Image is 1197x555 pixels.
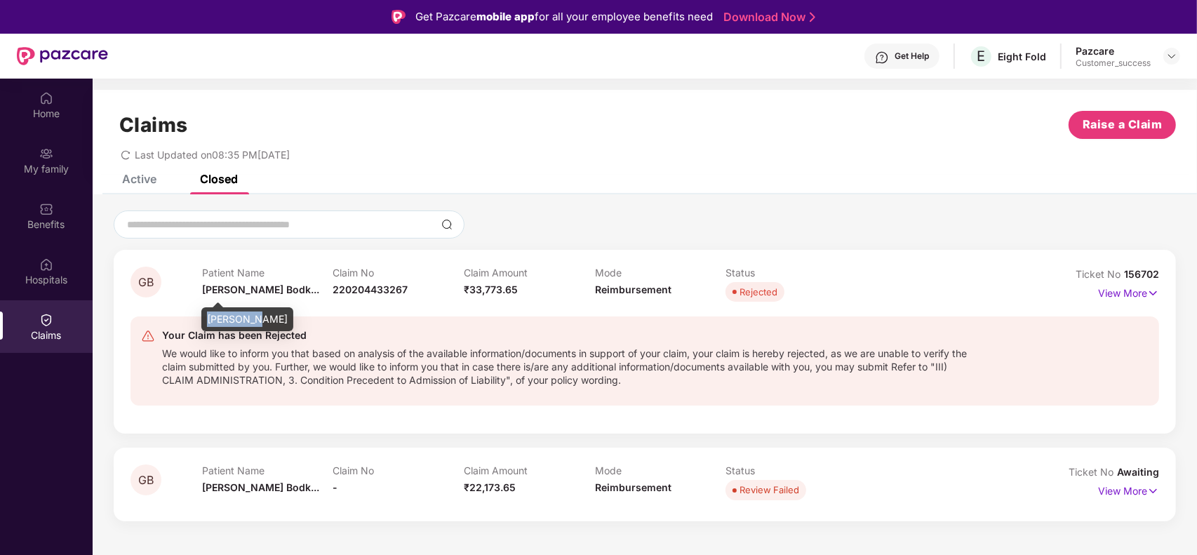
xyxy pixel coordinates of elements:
[138,276,154,288] span: GB
[1117,466,1159,478] span: Awaiting
[725,464,857,476] p: Status
[875,51,889,65] img: svg+xml;base64,PHN2ZyBpZD0iSGVscC0zMngzMiIgeG1sbnM9Imh0dHA6Ly93d3cudzMub3JnLzIwMDAvc3ZnIiB3aWR0aD...
[464,267,595,279] p: Claim Amount
[39,258,53,272] img: svg+xml;base64,PHN2ZyBpZD0iSG9zcGl0YWxzIiB4bWxucz0iaHR0cDovL3d3dy53My5vcmcvMjAwMC9zdmciIHdpZHRoPS...
[202,267,333,279] p: Patient Name
[723,10,811,25] a: Download Now
[977,48,986,65] span: E
[415,8,713,25] div: Get Pazcare for all your employee benefits need
[1124,268,1159,280] span: 156702
[1076,268,1124,280] span: Ticket No
[464,481,516,493] span: ₹22,173.65
[595,283,671,295] span: Reimbursement
[1076,58,1151,69] div: Customer_success
[464,283,518,295] span: ₹33,773.65
[135,149,290,161] span: Last Updated on 08:35 PM[DATE]
[595,481,671,493] span: Reimbursement
[138,474,154,486] span: GB
[740,483,799,497] div: Review Failed
[122,172,156,186] div: Active
[141,329,155,343] img: svg+xml;base64,PHN2ZyB4bWxucz0iaHR0cDovL3d3dy53My5vcmcvMjAwMC9zdmciIHdpZHRoPSIyNCIgaGVpZ2h0PSIyNC...
[1147,286,1159,301] img: svg+xml;base64,PHN2ZyB4bWxucz0iaHR0cDovL3d3dy53My5vcmcvMjAwMC9zdmciIHdpZHRoPSIxNyIgaGVpZ2h0PSIxNy...
[1166,51,1177,62] img: svg+xml;base64,PHN2ZyBpZD0iRHJvcGRvd24tMzJ4MzIiIHhtbG5zPSJodHRwOi8vd3d3LnczLm9yZy8yMDAwL3N2ZyIgd2...
[121,149,131,161] span: redo
[1083,116,1163,133] span: Raise a Claim
[1098,282,1159,301] p: View More
[392,10,406,24] img: Logo
[1147,483,1159,499] img: svg+xml;base64,PHN2ZyB4bWxucz0iaHR0cDovL3d3dy53My5vcmcvMjAwMC9zdmciIHdpZHRoPSIxNyIgaGVpZ2h0PSIxNy...
[1076,44,1151,58] div: Pazcare
[200,172,238,186] div: Closed
[333,464,464,476] p: Claim No
[39,147,53,161] img: svg+xml;base64,PHN2ZyB3aWR0aD0iMjAiIGhlaWdodD0iMjAiIHZpZXdCb3g9IjAgMCAyMCAyMCIgZmlsbD0ibm9uZSIgeG...
[595,464,726,476] p: Mode
[476,10,535,23] strong: mobile app
[333,267,464,279] p: Claim No
[202,283,319,295] span: [PERSON_NAME] Bodk...
[333,481,337,493] span: -
[1098,480,1159,499] p: View More
[810,10,815,25] img: Stroke
[441,219,453,230] img: svg+xml;base64,PHN2ZyBpZD0iU2VhcmNoLTMyeDMyIiB4bWxucz0iaHR0cDovL3d3dy53My5vcmcvMjAwMC9zdmciIHdpZH...
[162,344,981,387] div: We would like to inform you that based on analysis of the available information/documents in supp...
[119,113,188,137] h1: Claims
[1069,111,1176,139] button: Raise a Claim
[17,47,108,65] img: New Pazcare Logo
[202,481,319,493] span: [PERSON_NAME] Bodk...
[595,267,726,279] p: Mode
[202,464,333,476] p: Patient Name
[162,327,981,344] div: Your Claim has been Rejected
[725,267,857,279] p: Status
[740,285,777,299] div: Rejected
[895,51,929,62] div: Get Help
[333,283,408,295] span: 220204433267
[464,464,595,476] p: Claim Amount
[201,307,293,331] div: [PERSON_NAME]
[1069,466,1117,478] span: Ticket No
[39,313,53,327] img: svg+xml;base64,PHN2ZyBpZD0iQ2xhaW0iIHhtbG5zPSJodHRwOi8vd3d3LnczLm9yZy8yMDAwL3N2ZyIgd2lkdGg9IjIwIi...
[39,91,53,105] img: svg+xml;base64,PHN2ZyBpZD0iSG9tZSIgeG1sbnM9Imh0dHA6Ly93d3cudzMub3JnLzIwMDAvc3ZnIiB3aWR0aD0iMjAiIG...
[39,202,53,216] img: svg+xml;base64,PHN2ZyBpZD0iQmVuZWZpdHMiIHhtbG5zPSJodHRwOi8vd3d3LnczLm9yZy8yMDAwL3N2ZyIgd2lkdGg9Ij...
[998,50,1046,63] div: Eight Fold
